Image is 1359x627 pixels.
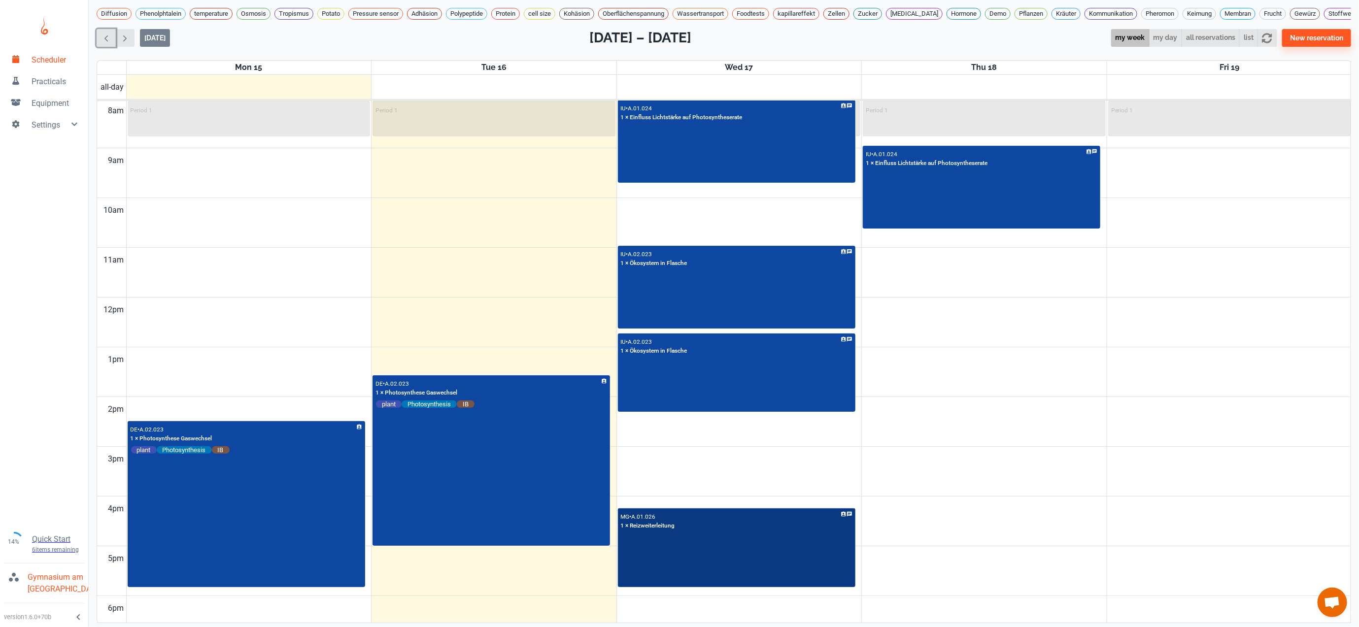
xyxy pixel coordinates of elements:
div: cell size [524,8,555,20]
span: Zellen [824,9,849,19]
span: Kommunikation [1085,9,1137,19]
div: Polypeptide [446,8,487,20]
span: Keimung [1183,9,1216,19]
div: temperature [190,8,233,20]
a: September 19, 2025 [1218,61,1241,74]
div: 2pm [106,397,126,422]
div: 12pm [102,297,126,322]
div: Osmosis [237,8,271,20]
span: temperature [190,9,232,19]
button: my week [1111,29,1150,47]
p: 1 × Photosynthese Gaswechsel [375,389,457,397]
p: Period 1 [131,107,153,114]
p: IU • [621,251,628,258]
div: 10am [102,198,126,223]
p: A.01.026 [632,513,656,520]
span: all-day [99,81,126,93]
span: cell size [524,9,555,19]
span: plant [376,400,402,408]
p: 1 × Ökosystem in Flasche [621,347,687,356]
div: Gewürz [1290,8,1320,20]
span: Foodtests [733,9,769,19]
div: Hormone [947,8,981,20]
span: kapillareffekt [774,9,819,19]
span: plant [131,446,157,454]
span: Polypeptide [446,9,487,19]
div: 8am [106,99,126,123]
p: 1 × Einfluss Lichtstärke auf Photosyntheserate [621,113,743,122]
span: Potato [318,9,344,19]
div: Chat öffnen [1318,588,1347,617]
div: Adhäsion [407,8,442,20]
div: Phenolphtalein [136,8,186,20]
span: Oberflächenspannung [599,9,668,19]
span: IB [457,400,475,408]
button: New reservation [1282,29,1351,47]
span: Protein [492,9,519,19]
div: Frucht [1259,8,1286,20]
div: [MEDICAL_DATA] [886,8,943,20]
p: IU • [621,338,628,345]
span: Diffusion [97,9,131,19]
p: A.01.024 [873,151,897,158]
p: DE • [131,426,140,433]
button: Next week [115,29,135,47]
p: Period 1 [1111,107,1133,114]
span: Pressure sensor [349,9,403,19]
div: Demo [985,8,1011,20]
span: Membran [1221,9,1255,19]
span: Hormone [947,9,981,19]
div: 6pm [106,596,126,621]
div: Tropismus [274,8,313,20]
span: Demo [985,9,1010,19]
a: September 15, 2025 [233,61,264,74]
p: A.01.024 [628,105,652,112]
button: all reservations [1182,29,1240,47]
div: Kohäsion [559,8,594,20]
p: A.02.023 [140,426,164,433]
button: refresh [1257,29,1277,47]
p: 1 × Photosynthese Gaswechsel [131,434,212,443]
span: Photosynthesis [402,400,457,408]
div: Diffusion [97,8,132,20]
span: Pflanzen [1015,9,1047,19]
div: Foodtests [732,8,769,20]
div: Potato [317,8,344,20]
p: IU • [866,151,873,158]
div: Wassertransport [673,8,728,20]
div: Membran [1220,8,1256,20]
span: Adhäsion [408,9,442,19]
a: September 17, 2025 [723,61,755,74]
div: Kommunikation [1085,8,1137,20]
p: Period 1 [375,107,398,114]
p: A.02.023 [628,251,652,258]
div: 5pm [106,546,126,571]
button: Previous week [97,29,116,47]
div: Zucker [853,8,882,20]
p: 1 × Reizweiterleitung [621,522,675,530]
p: DE • [375,380,385,387]
div: Kräuter [1052,8,1081,20]
p: A.02.023 [628,338,652,345]
div: Protein [491,8,520,20]
span: Photosynthesis [157,446,212,454]
p: IU • [621,105,628,112]
div: kapillareffekt [773,8,819,20]
div: 11am [102,248,126,272]
p: 1 × Ökosystem in Flasche [621,259,687,268]
span: Kräuter [1052,9,1080,19]
p: Period 1 [866,107,888,114]
span: Zucker [854,9,882,19]
span: [MEDICAL_DATA] [886,9,942,19]
div: Pheromon [1141,8,1179,20]
button: my day [1149,29,1182,47]
button: [DATE] [140,29,170,47]
a: September 18, 2025 [970,61,999,74]
div: Oberflächenspannung [598,8,669,20]
span: Wassertransport [673,9,728,19]
span: Phenolphtalein [136,9,185,19]
span: Pheromon [1142,9,1178,19]
button: list [1239,29,1258,47]
div: Pressure sensor [348,8,403,20]
div: 4pm [106,496,126,521]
